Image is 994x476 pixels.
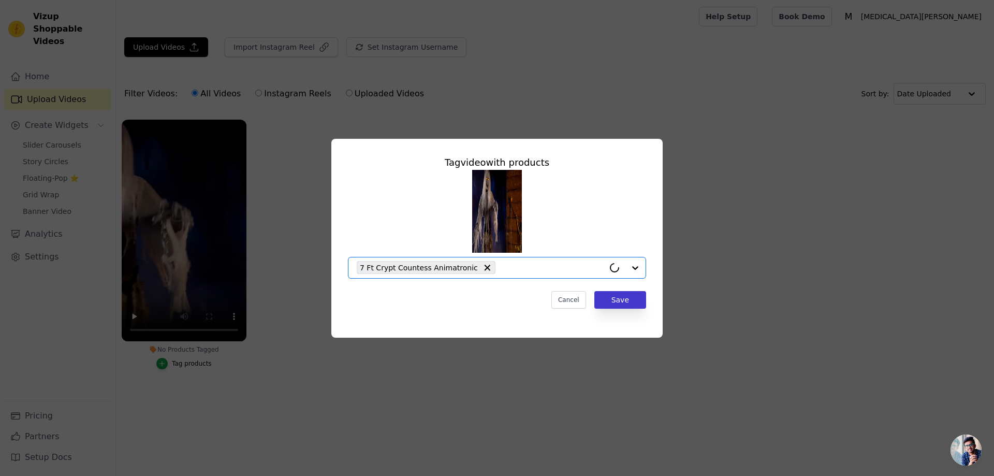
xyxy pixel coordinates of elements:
button: Cancel [551,291,586,309]
div: Tag video with products [348,155,646,170]
span: 7 Ft Crypt Countess Animatronic [360,262,478,273]
img: tn-78a74489c206452fa2c2daba1cc6b52c.png [472,170,522,253]
div: 打開聊天 [951,435,982,466]
button: Save [594,291,646,309]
